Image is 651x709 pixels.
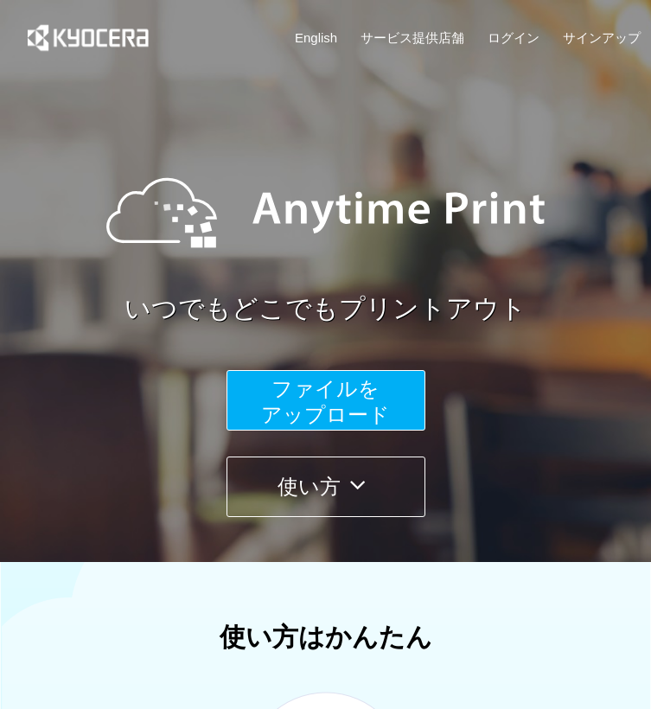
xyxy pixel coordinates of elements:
[261,377,390,426] span: ファイルを ​​アップロード
[361,29,464,47] a: サービス提供店舗
[563,29,641,47] a: サインアップ
[488,29,539,47] a: ログイン
[227,370,425,431] button: ファイルを​​アップロード
[227,457,425,517] button: 使い方
[295,29,337,47] a: English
